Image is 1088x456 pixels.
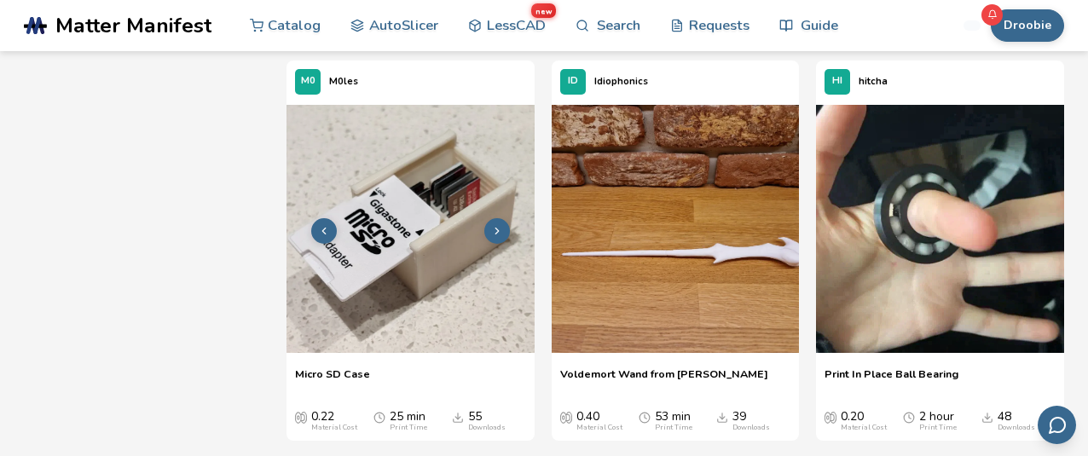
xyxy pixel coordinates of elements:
[859,72,888,90] p: hitcha
[919,424,957,432] div: Print Time
[825,367,958,393] a: Print In Place Ball Bearing
[1038,406,1076,444] button: Send feedback via email
[295,410,307,424] span: Average Cost
[903,410,915,424] span: Average Print Time
[452,410,464,424] span: Downloads
[295,367,370,393] a: Micro SD Case
[981,410,993,424] span: Downloads
[576,410,622,432] div: 0.40
[991,9,1064,42] button: Droobie
[594,72,648,90] p: Idiophonics
[329,72,358,90] p: M0les
[468,410,506,432] div: 55
[311,424,357,432] div: Material Cost
[531,3,556,18] span: new
[560,367,768,393] a: Voldemort Wand from [PERSON_NAME]
[560,410,572,424] span: Average Cost
[716,410,728,424] span: Downloads
[919,410,957,432] div: 2 hour
[732,424,770,432] div: Downloads
[998,410,1035,432] div: 48
[732,410,770,432] div: 39
[825,410,836,424] span: Average Cost
[568,76,578,87] span: ID
[311,410,357,432] div: 0.22
[998,424,1035,432] div: Downloads
[832,76,842,87] span: HI
[841,410,887,432] div: 0.20
[301,76,315,87] span: M0
[373,410,385,424] span: Average Print Time
[390,424,427,432] div: Print Time
[468,424,506,432] div: Downloads
[576,424,622,432] div: Material Cost
[655,410,692,432] div: 53 min
[841,424,887,432] div: Material Cost
[390,410,427,432] div: 25 min
[639,410,651,424] span: Average Print Time
[655,424,692,432] div: Print Time
[55,14,211,38] span: Matter Manifest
